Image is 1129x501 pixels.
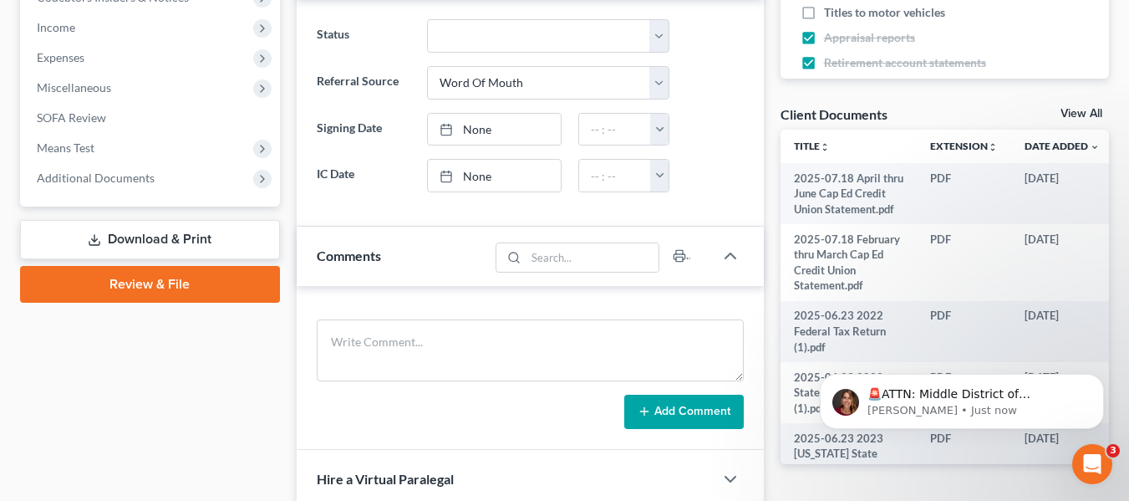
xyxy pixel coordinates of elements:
[1072,444,1112,484] iframe: Intercom live chat
[930,140,998,152] a: Extensionunfold_more
[37,171,155,185] span: Additional Documents
[781,362,917,423] td: 2025-06.23 2022 State Tax Return (1).pdf
[781,105,887,123] div: Client Documents
[1106,444,1120,458] span: 3
[37,20,75,34] span: Income
[526,243,659,272] input: Search...
[428,114,561,146] a: None
[917,163,1011,224] td: PDF
[23,103,280,133] a: SOFA Review
[824,4,945,21] span: Titles to motor vehicles
[917,423,1011,500] td: PDF
[428,160,561,192] a: None
[1025,140,1100,152] a: Date Added expand_more
[824,29,915,46] span: Appraisal reports
[795,339,1129,456] iframe: Intercom notifications message
[579,160,651,192] input: -- : --
[308,19,420,53] label: Status
[308,159,420,192] label: IC Date
[988,142,998,152] i: unfold_more
[781,301,917,362] td: 2025-06.23 2022 Federal Tax Return (1).pdf
[624,395,744,430] button: Add Comment
[37,110,106,125] span: SOFA Review
[794,140,830,152] a: Titleunfold_more
[37,50,84,64] span: Expenses
[1060,108,1102,120] a: View All
[1011,163,1113,224] td: [DATE]
[917,301,1011,362] td: PDF
[37,80,111,95] span: Miscellaneous
[308,113,420,146] label: Signing Date
[1011,423,1113,500] td: [DATE]
[308,66,420,100] label: Referral Source
[37,141,94,155] span: Means Test
[317,471,454,487] span: Hire a Virtual Paralegal
[1011,301,1113,362] td: [DATE]
[579,114,651,146] input: -- : --
[1011,224,1113,301] td: [DATE]
[1090,142,1100,152] i: expand_more
[781,224,917,301] td: 2025-07.18 February thru March Cap Ed Credit Union Statement.pdf
[781,423,917,500] td: 2025-06.23 2023 [US_STATE] State Income Tax Return (1).pdf
[820,142,830,152] i: unfold_more
[20,220,280,259] a: Download & Print
[917,224,1011,301] td: PDF
[20,266,280,303] a: Review & File
[317,248,381,263] span: Comments
[824,54,986,71] span: Retirement account statements
[781,163,917,224] td: 2025-07.18 April thru June Cap Ed Credit Union Statement.pdf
